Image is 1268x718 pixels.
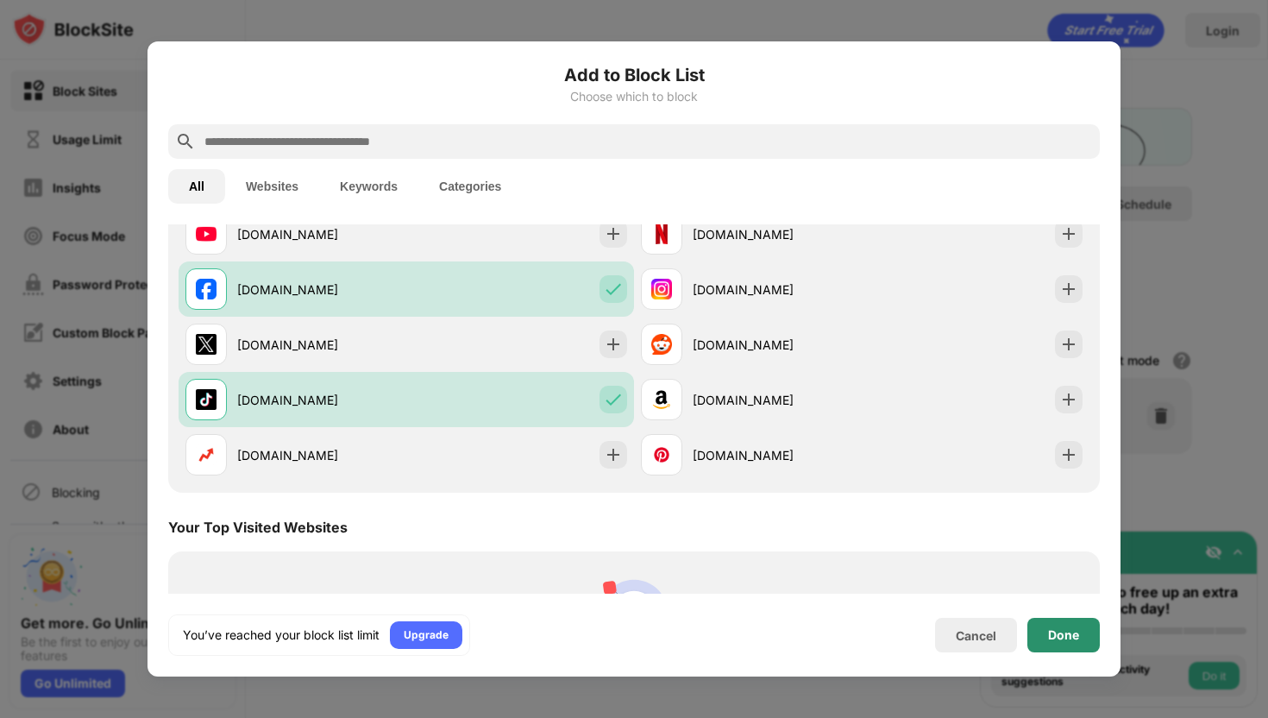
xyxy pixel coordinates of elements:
img: favicons [196,389,217,410]
div: [DOMAIN_NAME] [693,446,862,464]
div: Your Top Visited Websites [168,519,348,536]
div: [DOMAIN_NAME] [237,391,406,409]
button: Categories [418,169,522,204]
div: [DOMAIN_NAME] [693,336,862,354]
div: Upgrade [404,627,449,644]
div: [DOMAIN_NAME] [693,280,862,299]
button: Websites [225,169,319,204]
div: Done [1048,628,1079,642]
img: favicons [196,224,217,244]
div: [DOMAIN_NAME] [237,225,406,243]
div: You’ve reached your block list limit [183,627,380,644]
img: favicons [651,389,672,410]
img: favicons [651,279,672,299]
img: search.svg [175,131,196,152]
div: Cancel [956,628,996,643]
div: Choose which to block [168,90,1100,104]
img: personal-suggestions.svg [593,572,675,655]
div: [DOMAIN_NAME] [693,225,862,243]
button: Keywords [319,169,418,204]
img: favicons [651,444,672,465]
div: [DOMAIN_NAME] [237,446,406,464]
img: favicons [196,334,217,355]
img: favicons [651,224,672,244]
div: [DOMAIN_NAME] [693,391,862,409]
div: [DOMAIN_NAME] [237,280,406,299]
img: favicons [196,444,217,465]
img: favicons [196,279,217,299]
div: [DOMAIN_NAME] [237,336,406,354]
h6: Add to Block List [168,62,1100,88]
img: favicons [651,334,672,355]
button: All [168,169,225,204]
